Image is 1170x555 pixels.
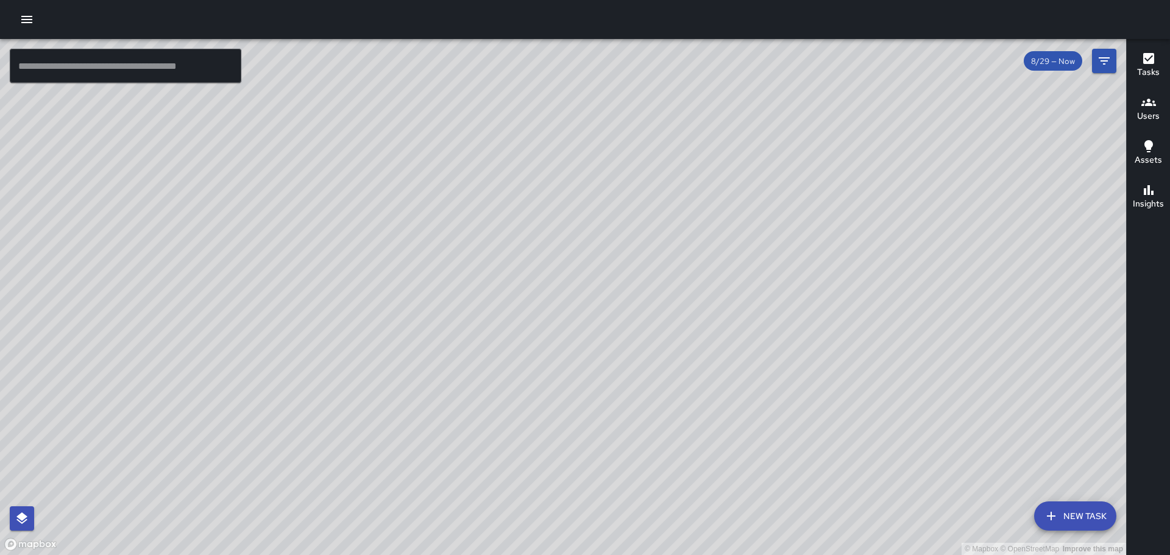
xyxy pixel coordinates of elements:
button: Assets [1127,132,1170,175]
button: Tasks [1127,44,1170,88]
button: Users [1127,88,1170,132]
h6: Users [1137,110,1160,123]
span: 8/29 — Now [1024,56,1082,66]
h6: Tasks [1137,66,1160,79]
h6: Insights [1133,197,1164,211]
button: Filters [1092,49,1116,73]
button: Insights [1127,175,1170,219]
h6: Assets [1135,154,1162,167]
button: New Task [1034,501,1116,531]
